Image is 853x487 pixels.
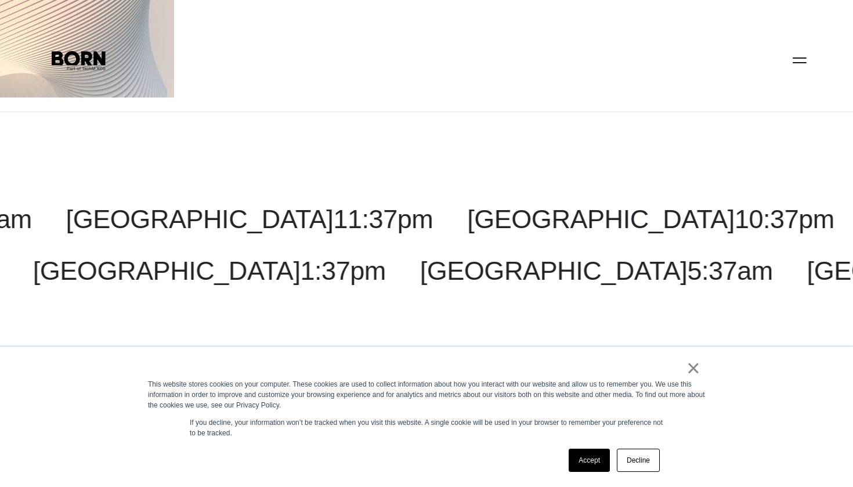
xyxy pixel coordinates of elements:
[686,363,700,373] a: ×
[735,204,834,234] span: 10:37pm
[569,449,610,472] a: Accept
[300,256,385,286] span: 1:37pm
[420,256,773,286] a: [GEOGRAPHIC_DATA]5:37am
[617,449,660,472] a: Decline
[467,204,834,234] a: [GEOGRAPHIC_DATA]10:37pm
[333,204,433,234] span: 11:37pm
[148,379,705,410] div: This website stores cookies on your computer. These cookies are used to collect information about...
[66,204,433,234] a: [GEOGRAPHIC_DATA]11:37pm
[786,48,814,72] button: Open
[687,256,772,286] span: 5:37am
[33,256,386,286] a: [GEOGRAPHIC_DATA]1:37pm
[190,417,663,438] p: If you decline, your information won’t be tracked when you visit this website. A single cookie wi...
